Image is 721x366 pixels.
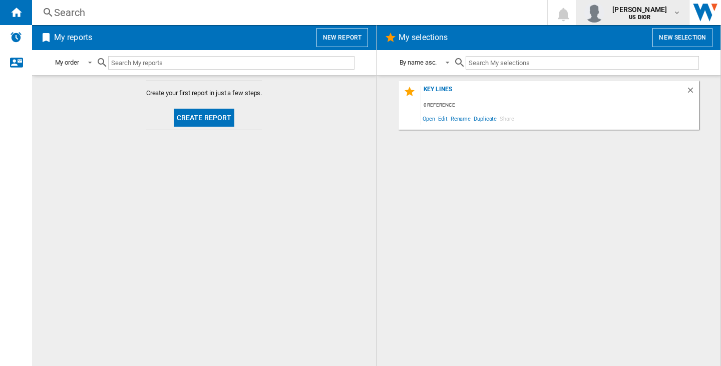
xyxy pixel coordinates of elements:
[437,112,449,125] span: Edit
[400,59,437,66] div: By name asc.
[54,6,521,20] div: Search
[498,112,516,125] span: Share
[397,28,450,47] h2: My selections
[108,56,354,70] input: Search My reports
[174,109,235,127] button: Create report
[612,5,667,15] span: [PERSON_NAME]
[449,112,472,125] span: Rename
[629,14,650,21] b: US DIOR
[584,3,604,23] img: profile.jpg
[421,112,437,125] span: Open
[652,28,712,47] button: New selection
[55,59,79,66] div: My order
[146,89,262,98] span: Create your first report in just a few steps.
[421,99,699,112] div: 0 reference
[316,28,368,47] button: New report
[686,86,699,99] div: Delete
[10,31,22,43] img: alerts-logo.svg
[466,56,698,70] input: Search My selections
[421,86,686,99] div: key lines
[472,112,498,125] span: Duplicate
[52,28,94,47] h2: My reports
